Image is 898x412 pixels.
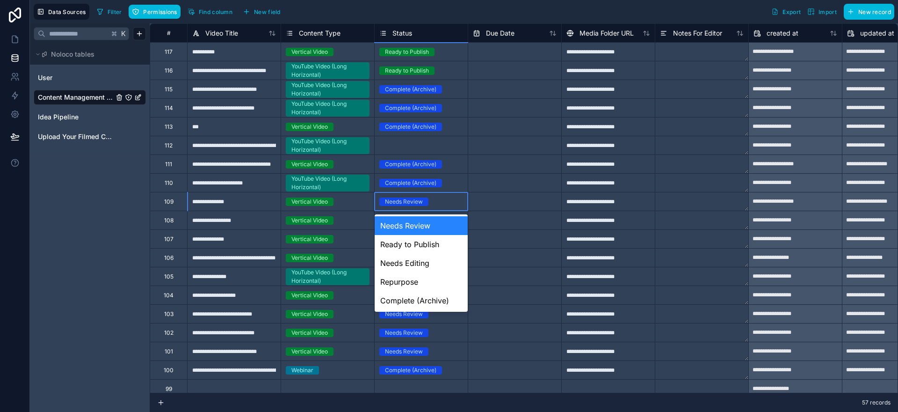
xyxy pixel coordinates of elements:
[392,29,412,38] span: Status
[804,4,840,20] button: Import
[840,4,894,20] a: New record
[291,100,364,117] div: YouTube Video (Long Horizontal)
[34,70,146,85] div: User
[164,329,174,337] div: 102
[166,385,172,393] div: 99
[291,347,328,356] div: Vertical Video
[673,29,722,38] span: Notes For Editor
[385,123,436,131] div: Complete (Archive)
[48,8,86,15] span: Data Sources
[291,291,328,300] div: Vertical Video
[375,235,468,254] div: Ready to Publish
[291,198,328,206] div: Vertical Video
[157,29,180,37] div: #
[38,132,114,141] a: Upload Your Filmed Content For Editing
[38,93,114,102] a: Content Management Process
[34,129,146,144] div: Upload Your Filmed Content For Editing
[129,5,184,19] a: Permissions
[93,5,125,19] button: Filter
[291,137,364,154] div: YouTube Video (Long Horizontal)
[858,8,891,15] span: New record
[818,8,837,15] span: Import
[239,5,284,19] button: New field
[291,160,328,169] div: Vertical Video
[164,292,174,299] div: 104
[165,142,173,149] div: 112
[291,62,364,79] div: YouTube Video (Long Horizontal)
[38,73,52,82] span: User
[34,4,89,20] button: Data Sources
[129,5,180,19] button: Permissions
[165,123,173,131] div: 113
[860,29,894,38] span: updated at
[291,48,328,56] div: Vertical Video
[254,8,281,15] span: New field
[291,81,364,98] div: YouTube Video (Long Horizontal)
[199,8,232,15] span: Find column
[165,348,173,355] div: 101
[385,198,423,206] div: Needs Review
[184,5,236,19] button: Find column
[291,310,328,318] div: Vertical Video
[164,310,174,318] div: 103
[291,254,328,262] div: Vertical Video
[205,29,238,38] span: Video Title
[291,268,364,285] div: YouTube Video (Long Horizontal)
[291,175,364,191] div: YouTube Video (Long Horizontal)
[291,329,328,337] div: Vertical Video
[38,112,79,122] span: Idea Pipeline
[385,179,436,187] div: Complete (Archive)
[165,179,173,187] div: 110
[579,29,634,38] span: Media Folder URL
[108,8,122,15] span: Filter
[34,110,146,125] div: Idea Pipeline
[291,216,328,225] div: Vertical Video
[143,8,177,15] span: Permissions
[385,366,436,375] div: Complete (Archive)
[164,367,174,374] div: 100
[844,4,894,20] button: New record
[486,29,514,38] span: Due Date
[385,160,436,169] div: Complete (Archive)
[291,235,328,243] div: Vertical Video
[164,235,174,243] div: 107
[375,216,468,235] div: Needs Review
[34,48,140,61] button: Noloco tables
[164,273,174,280] div: 105
[385,85,436,94] div: Complete (Archive)
[165,67,173,74] div: 116
[164,217,174,224] div: 108
[164,198,174,206] div: 109
[768,4,804,20] button: Export
[385,329,423,337] div: Needs Review
[862,399,891,406] span: 57 records
[375,272,468,291] div: Repurpose
[165,161,172,168] div: 111
[38,112,114,122] a: Idea Pipeline
[38,73,114,82] a: User
[34,90,146,105] div: Content Management Process
[165,104,173,112] div: 114
[375,291,468,310] div: Complete (Archive)
[291,123,328,131] div: Vertical Video
[385,48,429,56] div: Ready to Publish
[385,104,436,112] div: Complete (Archive)
[385,347,423,356] div: Needs Review
[165,48,173,56] div: 117
[165,86,173,93] div: 115
[299,29,340,38] span: Content Type
[51,50,94,59] span: Noloco tables
[291,366,313,375] div: Webinar
[375,254,468,272] div: Needs Editing
[164,254,174,262] div: 106
[767,29,798,38] span: created at
[385,66,429,75] div: Ready to Publish
[120,30,127,37] span: K
[782,8,801,15] span: Export
[385,310,423,318] div: Needs Review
